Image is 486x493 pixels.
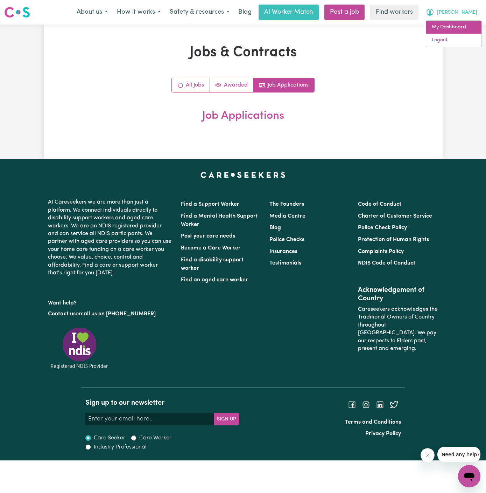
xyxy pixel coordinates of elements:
[181,213,258,227] a: Find a Mental Health Support Worker
[210,78,254,92] a: Active jobs
[376,402,384,408] a: Follow Careseekers on LinkedIn
[4,6,30,19] img: Careseekers logo
[48,311,76,317] a: Contact us
[172,78,210,92] a: All jobs
[348,402,356,408] a: Follow Careseekers on Facebook
[112,5,165,20] button: How it works
[358,303,438,355] p: Careseekers acknowledges the Traditional Owners of Country throughout [GEOGRAPHIC_DATA]. We pay o...
[358,225,407,231] a: Police Check Policy
[358,260,415,266] a: NDIS Code of Conduct
[48,307,172,321] p: or
[269,237,304,242] a: Police Checks
[269,249,297,254] a: Insurances
[421,5,482,20] button: My Account
[81,109,405,123] h2: Job Applications
[426,21,481,34] a: My Dashboard
[358,286,438,303] h2: Acknowledgement of Country
[437,9,477,16] span: [PERSON_NAME]
[345,419,401,425] a: Terms and Conditions
[81,44,405,61] h1: Jobs & Contracts
[269,201,304,207] a: The Founders
[358,237,429,242] a: Protection of Human Rights
[48,296,172,307] p: Want help?
[269,260,301,266] a: Testimonials
[426,20,482,47] div: My Account
[269,213,305,219] a: Media Centre
[139,434,171,442] label: Care Worker
[181,201,239,207] a: Find a Support Worker
[254,78,314,92] a: Job applications
[48,326,111,370] img: Registered NDIS provider
[458,465,480,487] iframe: Button to launch messaging window
[165,5,234,20] button: Safety & resources
[269,225,281,231] a: Blog
[85,413,214,425] input: Enter your email here...
[324,5,365,20] a: Post a job
[370,5,418,20] a: Find workers
[214,413,239,425] button: Subscribe
[72,5,112,20] button: About us
[362,402,370,408] a: Follow Careseekers on Instagram
[358,201,401,207] a: Code of Conduct
[181,257,244,271] a: Find a disability support worker
[81,311,156,317] a: call us on [PHONE_NUMBER]
[4,4,30,20] a: Careseekers logo
[365,431,401,437] a: Privacy Policy
[48,196,172,280] p: At Careseekers we are more than just a platform. We connect individuals directly to disability su...
[181,245,241,251] a: Become a Care Worker
[94,443,147,451] label: Industry Professional
[358,213,432,219] a: Charter of Customer Service
[259,5,319,20] a: AI Worker Match
[234,5,256,20] a: Blog
[181,233,235,239] a: Post your care needs
[85,399,239,407] h2: Sign up to our newsletter
[421,448,435,462] iframe: Close message
[200,172,286,177] a: Careseekers home page
[94,434,125,442] label: Care Seeker
[181,277,248,283] a: Find an aged care worker
[426,34,481,47] a: Logout
[390,402,398,408] a: Follow Careseekers on Twitter
[437,447,480,462] iframe: Message from company
[358,249,404,254] a: Complaints Policy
